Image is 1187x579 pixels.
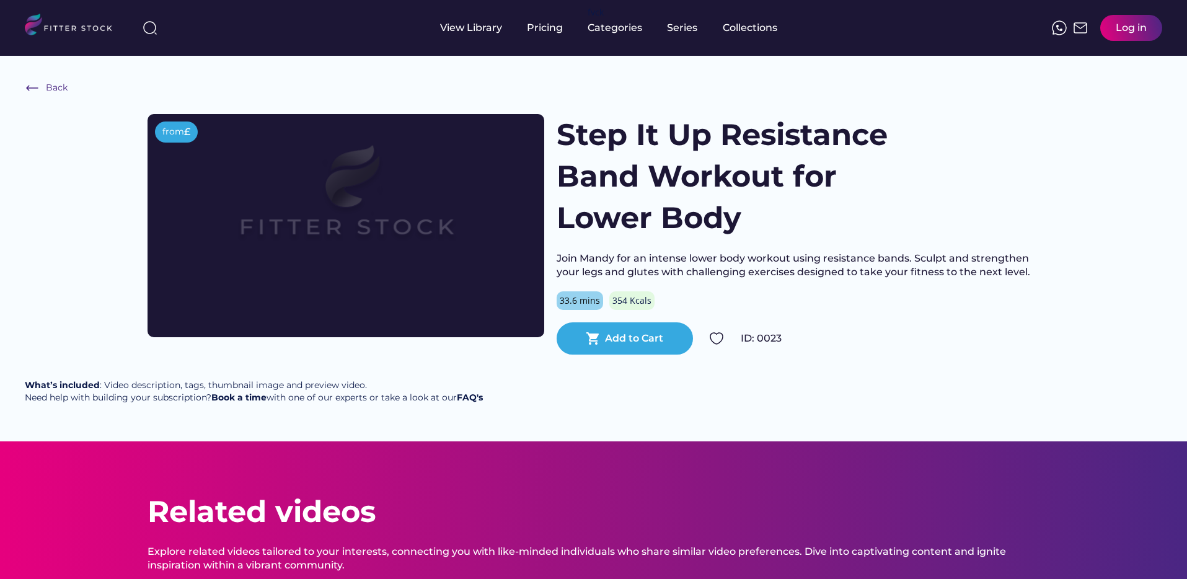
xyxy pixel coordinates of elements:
img: LOGO.svg [25,14,123,39]
div: Explore related videos tailored to your interests, connecting you with like-minded individuals wh... [148,545,1040,573]
div: Add to Cart [605,332,663,345]
div: Pricing [527,21,563,35]
div: Join Mandy for an intense lower body workout using resistance bands. Sculpt and strengthen your l... [557,252,1040,280]
div: from [162,126,184,138]
a: FAQ's [457,392,483,403]
img: Group%201000002324.svg [709,331,724,346]
h1: Step It Up Resistance Band Workout for Lower Body [557,114,919,239]
div: £ [184,125,190,139]
div: Series [667,21,698,35]
div: Collections [723,21,777,35]
button: shopping_cart [586,331,601,346]
img: Frame%2051.svg [1073,20,1088,35]
img: Frame%20%286%29.svg [25,81,40,95]
div: fvck [588,6,604,19]
div: 33.6 mins [560,294,600,307]
img: search-normal%203.svg [143,20,157,35]
div: 354 Kcals [612,294,651,307]
div: Related videos [148,491,376,533]
div: View Library [440,21,502,35]
div: ID: 0023 [741,332,1040,345]
img: meteor-icons_whatsapp%20%281%29.svg [1052,20,1067,35]
div: Log in [1116,21,1147,35]
div: Back [46,82,68,94]
img: Frame%2079%20%281%29.svg [187,114,505,293]
div: Categories [588,21,642,35]
strong: What’s included [25,379,100,391]
div: : Video description, tags, thumbnail image and preview video. Need help with building your subscr... [25,379,483,404]
a: Book a time [211,392,267,403]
